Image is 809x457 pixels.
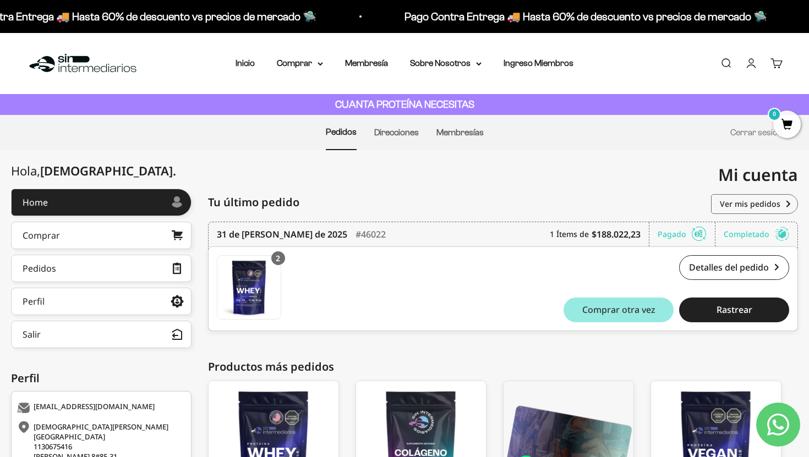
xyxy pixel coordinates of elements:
[11,222,192,249] a: Comprar
[208,359,799,375] div: Productos más pedidos
[658,222,715,246] div: Pagado
[23,264,56,273] div: Pedidos
[773,119,801,131] a: 0
[271,251,285,265] div: 2
[724,222,789,246] div: Completado
[217,255,281,320] a: Proteína Whey - Vainilla / 2 libras (910g)
[11,321,192,348] button: Salir
[217,256,281,319] img: Translation missing: es.Proteína Whey - Vainilla / 2 libras (910g)
[679,255,789,280] a: Detalles del pedido
[345,58,388,68] a: Membresía
[404,8,767,25] p: Pago Contra Entrega 🚚 Hasta 60% de descuento vs precios de mercado 🛸
[679,298,789,322] button: Rastrear
[11,189,192,216] a: Home
[550,222,649,246] div: 1 Ítems de
[768,108,781,121] mark: 0
[11,370,192,387] div: Perfil
[11,164,176,178] div: Hola,
[711,194,798,214] a: Ver mis pedidos
[217,228,347,241] time: 31 de [PERSON_NAME] de 2025
[11,255,192,282] a: Pedidos
[236,58,255,68] a: Inicio
[11,288,192,315] a: Perfil
[504,58,573,68] a: Ingreso Miembros
[436,128,484,137] a: Membresías
[582,305,655,314] span: Comprar otra vez
[326,127,357,136] a: Pedidos
[410,56,482,70] summary: Sobre Nosotros
[356,222,386,246] div: #46022
[730,128,783,137] a: Cerrar sesión
[23,231,60,240] div: Comprar
[717,305,752,314] span: Rastrear
[718,163,798,186] span: Mi cuenta
[564,298,674,322] button: Comprar otra vez
[23,198,48,207] div: Home
[17,403,183,414] div: [EMAIL_ADDRESS][DOMAIN_NAME]
[208,194,299,211] span: Tu último pedido
[592,228,641,241] b: $188.022,23
[374,128,419,137] a: Direcciones
[277,56,323,70] summary: Comprar
[23,297,45,306] div: Perfil
[23,330,41,339] div: Salir
[173,162,176,179] span: .
[335,98,474,110] strong: CUANTA PROTEÍNA NECESITAS
[40,162,176,179] span: [DEMOGRAPHIC_DATA]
